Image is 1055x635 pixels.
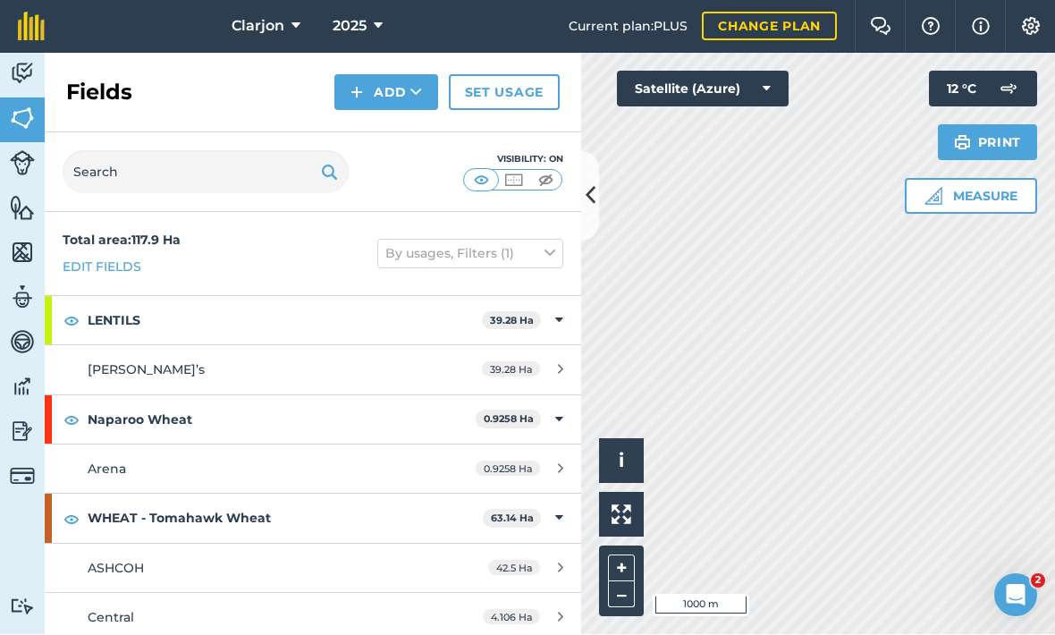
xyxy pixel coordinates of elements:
img: fieldmargin Logo [18,13,45,41]
button: Add [334,75,438,111]
a: Arena0.9258 Ha [45,445,581,494]
strong: WHEAT - Tomahawk Wheat [88,495,483,543]
div: Naparoo Wheat0.9258 Ha [45,396,581,444]
a: Set usage [449,75,560,111]
div: LENTILS39.28 Ha [45,297,581,345]
span: Central [88,610,134,626]
img: svg+xml;base64,PHN2ZyB4bWxucz0iaHR0cDovL3d3dy53My5vcmcvMjAwMC9zdmciIHdpZHRoPSI1NiIgaGVpZ2h0PSI2MC... [10,106,35,132]
img: svg+xml;base64,PHN2ZyB4bWxucz0iaHR0cDovL3d3dy53My5vcmcvMjAwMC9zdmciIHdpZHRoPSI1MCIgaGVpZ2h0PSI0MC... [502,172,525,190]
button: Measure [905,179,1037,215]
span: 12 ° C [947,72,976,107]
span: 42.5 Ha [488,561,540,576]
img: svg+xml;base64,PHN2ZyB4bWxucz0iaHR0cDovL3d3dy53My5vcmcvMjAwMC9zdmciIHdpZHRoPSIxOSIgaGVpZ2h0PSIyNC... [954,132,971,154]
button: Satellite (Azure) [617,72,789,107]
button: + [608,555,635,582]
input: Search [63,151,349,194]
span: Clarjon [232,16,284,38]
h2: Fields [66,79,132,107]
button: Print [938,125,1038,161]
strong: Total area : 117.9 Ha [63,233,181,249]
a: Edit fields [63,258,141,277]
img: svg+xml;base64,PD94bWwgdmVyc2lvbj0iMS4wIiBlbmNvZGluZz0idXRmLTgiPz4KPCEtLSBHZW5lcmF0b3I6IEFkb2JlIE... [10,419,35,445]
img: svg+xml;base64,PD94bWwgdmVyc2lvbj0iMS4wIiBlbmNvZGluZz0idXRmLTgiPz4KPCEtLSBHZW5lcmF0b3I6IEFkb2JlIE... [10,284,35,311]
span: Current plan : PLUS [569,17,688,37]
span: 2 [1031,574,1045,588]
a: ASHCOH42.5 Ha [45,545,581,593]
div: WHEAT - Tomahawk Wheat63.14 Ha [45,495,581,543]
img: svg+xml;base64,PD94bWwgdmVyc2lvbj0iMS4wIiBlbmNvZGluZz0idXRmLTgiPz4KPCEtLSBHZW5lcmF0b3I6IEFkb2JlIE... [991,72,1026,107]
img: svg+xml;base64,PD94bWwgdmVyc2lvbj0iMS4wIiBlbmNvZGluZz0idXRmLTgiPz4KPCEtLSBHZW5lcmF0b3I6IEFkb2JlIE... [10,374,35,401]
img: svg+xml;base64,PD94bWwgdmVyc2lvbj0iMS4wIiBlbmNvZGluZz0idXRmLTgiPz4KPCEtLSBHZW5lcmF0b3I6IEFkb2JlIE... [10,61,35,88]
strong: 39.28 Ha [490,315,534,327]
img: Ruler icon [924,188,942,206]
strong: 0.9258 Ha [484,413,534,426]
button: 12 °C [929,72,1037,107]
div: Visibility: On [463,153,563,167]
img: svg+xml;base64,PHN2ZyB4bWxucz0iaHR0cDovL3d3dy53My5vcmcvMjAwMC9zdmciIHdpZHRoPSIxOCIgaGVpZ2h0PSIyNC... [63,410,80,431]
img: svg+xml;base64,PD94bWwgdmVyc2lvbj0iMS4wIiBlbmNvZGluZz0idXRmLTgiPz4KPCEtLSBHZW5lcmF0b3I6IEFkb2JlIE... [10,598,35,615]
span: Arena [88,461,126,478]
img: svg+xml;base64,PD94bWwgdmVyc2lvbj0iMS4wIiBlbmNvZGluZz0idXRmLTgiPz4KPCEtLSBHZW5lcmF0b3I6IEFkb2JlIE... [10,464,35,489]
img: svg+xml;base64,PHN2ZyB4bWxucz0iaHR0cDovL3d3dy53My5vcmcvMjAwMC9zdmciIHdpZHRoPSIxOCIgaGVpZ2h0PSIyNC... [63,509,80,530]
img: A cog icon [1020,18,1042,36]
img: svg+xml;base64,PHN2ZyB4bWxucz0iaHR0cDovL3d3dy53My5vcmcvMjAwMC9zdmciIHdpZHRoPSIxOSIgaGVpZ2h0PSIyNC... [321,162,338,183]
span: [PERSON_NAME]’s [88,362,205,378]
button: – [608,582,635,608]
a: Change plan [702,13,837,41]
span: 2025 [333,16,367,38]
img: Two speech bubbles overlapping with the left bubble in the forefront [870,18,891,36]
img: svg+xml;base64,PD94bWwgdmVyc2lvbj0iMS4wIiBlbmNvZGluZz0idXRmLTgiPz4KPCEtLSBHZW5lcmF0b3I6IEFkb2JlIE... [10,151,35,176]
img: svg+xml;base64,PHN2ZyB4bWxucz0iaHR0cDovL3d3dy53My5vcmcvMjAwMC9zdmciIHdpZHRoPSIxNCIgaGVpZ2h0PSIyNC... [350,82,363,104]
img: svg+xml;base64,PHN2ZyB4bWxucz0iaHR0cDovL3d3dy53My5vcmcvMjAwMC9zdmciIHdpZHRoPSI1NiIgaGVpZ2h0PSI2MC... [10,195,35,222]
iframe: Intercom live chat [994,574,1037,617]
strong: LENTILS [88,297,482,345]
strong: 63.14 Ha [491,512,534,525]
span: 0.9258 Ha [476,461,540,477]
span: 39.28 Ha [482,362,540,377]
span: 4.106 Ha [483,610,540,625]
img: svg+xml;base64,PHN2ZyB4bWxucz0iaHR0cDovL3d3dy53My5vcmcvMjAwMC9zdmciIHdpZHRoPSIxOCIgaGVpZ2h0PSIyNC... [63,310,80,332]
img: Four arrows, one pointing top left, one top right, one bottom right and the last bottom left [612,505,631,525]
img: svg+xml;base64,PHN2ZyB4bWxucz0iaHR0cDovL3d3dy53My5vcmcvMjAwMC9zdmciIHdpZHRoPSIxNyIgaGVpZ2h0PSIxNy... [972,16,990,38]
img: svg+xml;base64,PD94bWwgdmVyc2lvbj0iMS4wIiBlbmNvZGluZz0idXRmLTgiPz4KPCEtLSBHZW5lcmF0b3I6IEFkb2JlIE... [10,329,35,356]
button: By usages, Filters (1) [377,240,563,268]
span: ASHCOH [88,561,144,577]
strong: Naparoo Wheat [88,396,476,444]
a: [PERSON_NAME]’s39.28 Ha [45,346,581,394]
button: i [599,439,644,484]
img: A question mark icon [920,18,941,36]
span: i [619,450,624,472]
img: svg+xml;base64,PHN2ZyB4bWxucz0iaHR0cDovL3d3dy53My5vcmcvMjAwMC9zdmciIHdpZHRoPSI1MCIgaGVpZ2h0PSI0MC... [535,172,557,190]
img: svg+xml;base64,PHN2ZyB4bWxucz0iaHR0cDovL3d3dy53My5vcmcvMjAwMC9zdmciIHdpZHRoPSI1MCIgaGVpZ2h0PSI0MC... [470,172,493,190]
img: svg+xml;base64,PHN2ZyB4bWxucz0iaHR0cDovL3d3dy53My5vcmcvMjAwMC9zdmciIHdpZHRoPSI1NiIgaGVpZ2h0PSI2MC... [10,240,35,267]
